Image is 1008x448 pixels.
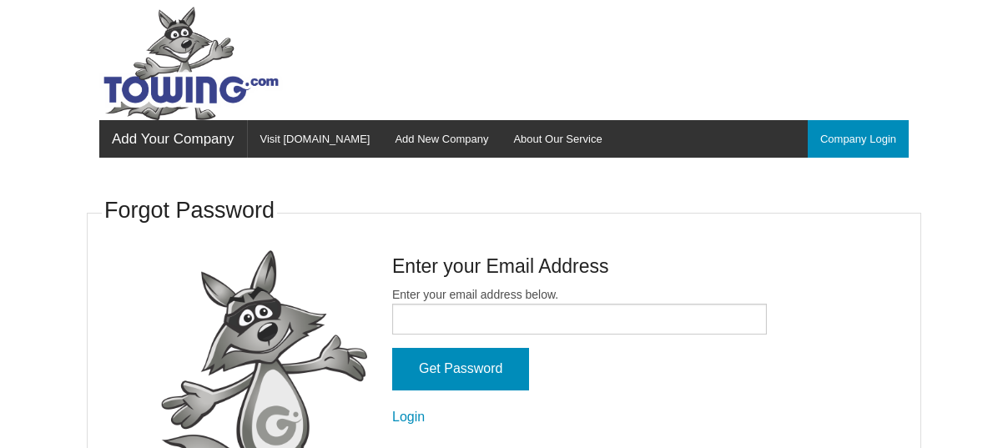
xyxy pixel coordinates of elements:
input: Enter your email address below. [392,304,767,335]
input: Get Password [392,348,529,390]
h4: Enter your Email Address [392,253,767,279]
img: Towing.com Logo [99,7,283,120]
a: Visit [DOMAIN_NAME] [248,120,383,158]
a: Add New Company [382,120,501,158]
a: Login [392,410,425,424]
a: About Our Service [501,120,614,158]
a: Add Your Company [99,120,247,158]
a: Company Login [808,120,909,158]
h3: Forgot Password [104,195,275,227]
label: Enter your email address below. [392,286,767,335]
